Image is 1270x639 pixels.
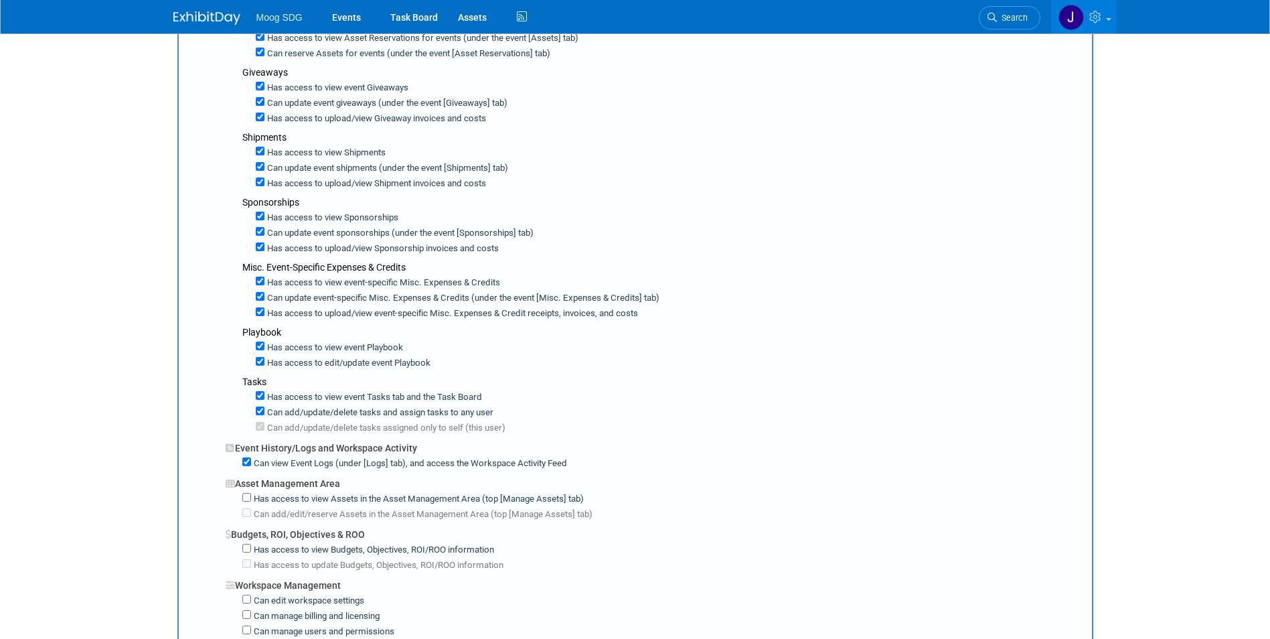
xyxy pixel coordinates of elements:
label: Can update event giveaways (under the event [Giveaways] tab) [264,97,507,110]
label: Can update event shipments (under the event [Shipments] tab) [264,162,508,175]
span: Moog SDG [256,12,303,23]
label: Has access to update Budgets, Objectives, ROI/ROO information [251,559,503,572]
label: Has access to upload/view Sponsorship invoices and costs [264,242,499,255]
label: Can update event sponsorships (under the event [Sponsorships] tab) [264,227,534,240]
img: ExhibitDay [173,11,240,25]
label: Can add/update/delete tasks assigned only to self (this user) [264,422,505,435]
div: Event History/Logs and Workspace Activity [226,435,1082,455]
label: Can manage users and permissions [251,626,394,638]
label: Has access to view event Tasks tab and the Task Board [264,391,482,404]
span: Search [997,13,1028,23]
div: Playbook [242,326,1082,339]
label: Can view Event Logs (under [Logs] tab), and access the Workspace Activity Feed [251,457,567,470]
a: Search [979,6,1040,29]
label: Has access to view Shipments [264,147,386,159]
label: Can edit workspace settings [251,595,364,608]
label: Can reserve Assets for events (under the event [Asset Reservations] tab) [264,48,550,60]
div: Tasks [242,375,1082,388]
label: Has access to view event Giveaways [264,82,408,94]
div: Misc. Event-Specific Expenses & Credits [242,261,1082,274]
label: Can update event-specific Misc. Expenses & Credits (under the event [Misc. Expenses & Credits] tab) [264,292,659,305]
label: Has access to view Assets in the Asset Management Area (top [Manage Assets] tab) [251,493,584,506]
label: Has access to upload/view event-specific Misc. Expenses & Credit receipts, invoices, and costs [264,307,638,320]
label: Can add/update/delete tasks and assign tasks to any user [264,407,493,419]
div: Workspace Management [226,572,1082,592]
div: Sponsorships [242,196,1082,209]
img: Jaclyn Roberts [1058,5,1084,30]
label: Has access to edit/update event Playbook [264,357,430,370]
label: Has access to upload/view Giveaway invoices and costs [264,113,486,125]
label: Has access to view event Playbook [264,342,403,354]
div: Giveaways [242,66,1082,79]
label: Can add/edit/reserve Assets in the Asset Management Area (top [Manage Assets] tab) [251,508,592,521]
label: Has access to view Budgets, Objectives, ROI/ROO information [251,544,494,557]
label: Has access to view Asset Reservations for events (under the event [Assets] tab) [264,32,578,45]
label: Can manage billing and licensing [251,610,380,623]
label: Has access to view Sponsorships [264,212,398,224]
div: Asset Management Area [226,470,1082,490]
div: Shipments [242,131,1082,144]
label: Has access to upload/view Shipment invoices and costs [264,177,486,190]
label: Has access to view event-specific Misc. Expenses & Credits [264,277,500,289]
div: Budgets, ROI, Objectives & ROO [226,521,1082,541]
